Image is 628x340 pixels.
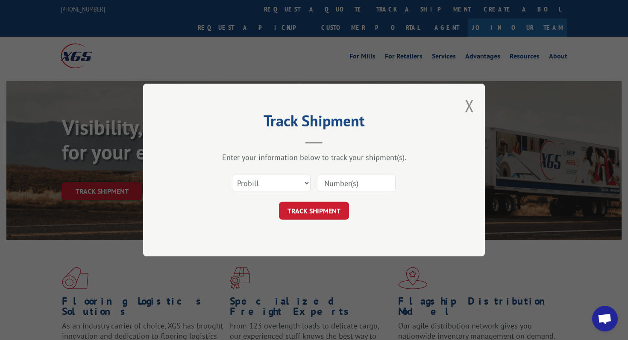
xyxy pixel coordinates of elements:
[465,94,474,117] button: Close modal
[317,174,396,192] input: Number(s)
[186,152,442,162] div: Enter your information below to track your shipment(s).
[279,202,349,220] button: TRACK SHIPMENT
[592,306,618,331] div: Open chat
[186,115,442,131] h2: Track Shipment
